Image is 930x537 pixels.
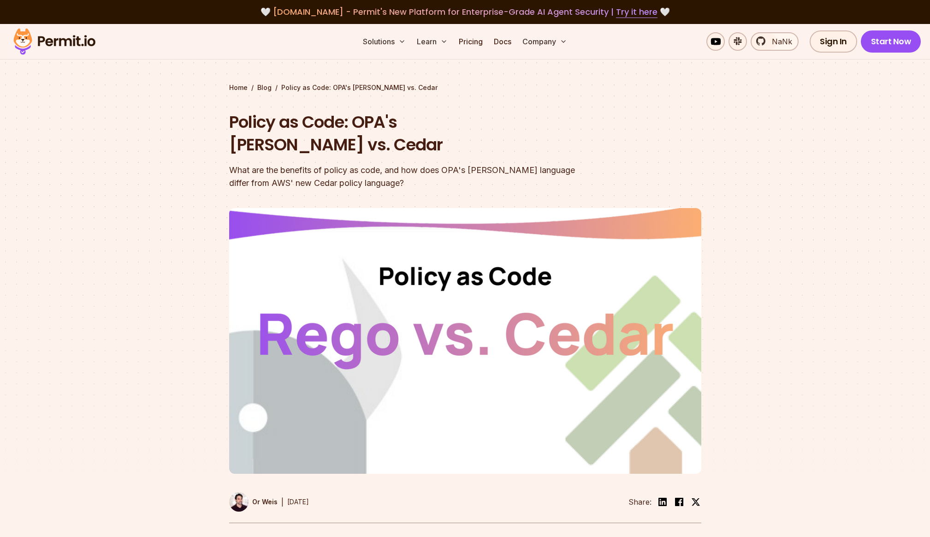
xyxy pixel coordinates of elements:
p: Or Weis [252,497,278,507]
a: Docs [490,32,515,51]
img: facebook [674,496,685,507]
time: [DATE] [287,498,309,506]
div: 🤍 🤍 [22,6,908,18]
a: Blog [257,83,272,92]
div: What are the benefits of policy as code, and how does OPA's [PERSON_NAME] language differ from AW... [229,164,583,190]
a: Start Now [861,30,921,53]
img: Policy as Code: OPA's Rego vs. Cedar [229,208,701,474]
img: Or Weis [229,492,249,512]
button: Solutions [359,32,409,51]
a: Home [229,83,248,92]
button: Company [519,32,571,51]
img: linkedin [657,496,668,507]
span: NaNk [766,36,792,47]
a: Or Weis [229,492,278,512]
h1: Policy as Code: OPA's [PERSON_NAME] vs. Cedar [229,111,583,156]
span: [DOMAIN_NAME] - Permit's New Platform for Enterprise-Grade AI Agent Security | [273,6,658,18]
img: twitter [691,497,700,507]
a: NaNk [751,32,799,51]
a: Try it here [616,6,658,18]
div: / / [229,83,701,92]
div: | [281,496,284,507]
a: Sign In [810,30,857,53]
a: Pricing [455,32,486,51]
img: Permit logo [9,26,100,57]
button: Learn [413,32,451,51]
li: Share: [628,496,652,507]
